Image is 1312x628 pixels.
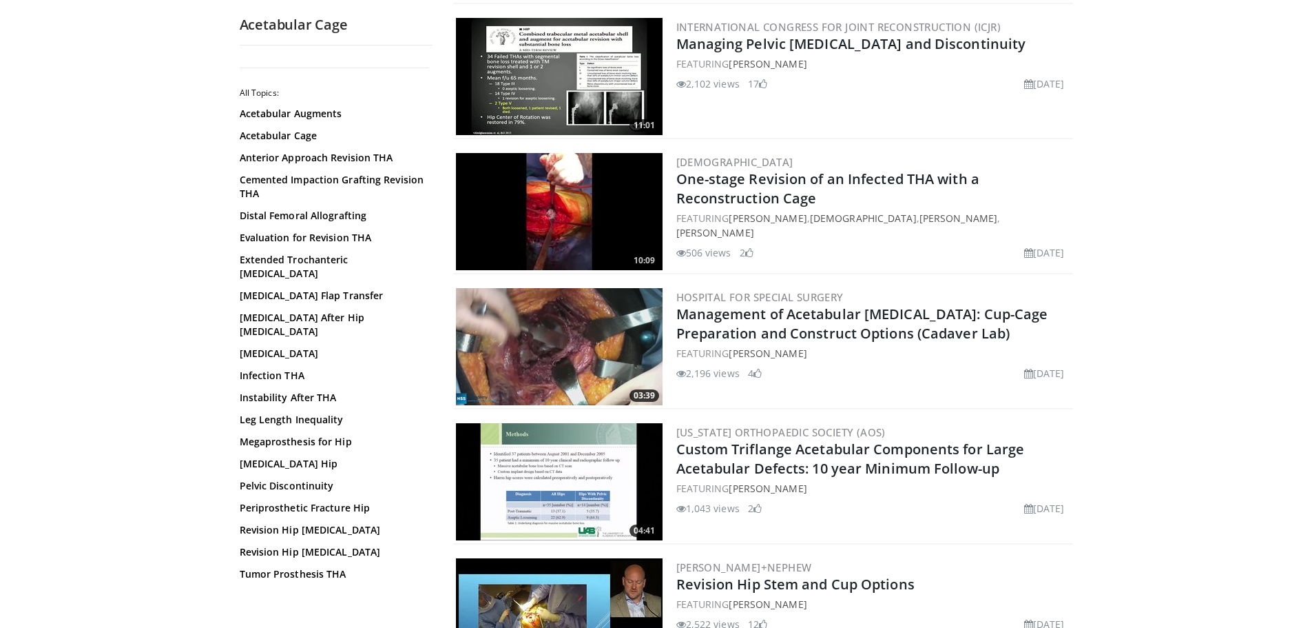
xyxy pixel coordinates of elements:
span: 03:39 [629,389,659,402]
a: Infection THA [240,369,426,383]
h2: Acetabular Cage [240,16,433,34]
li: 2 [740,245,753,260]
a: Hospital for Special Surgery [676,290,844,304]
a: Revision Hip [MEDICAL_DATA] [240,545,426,559]
a: Acetabular Cage [240,129,426,143]
div: FEATURING , , , [676,211,1070,240]
a: Management of Acetabular [MEDICAL_DATA]: Cup-Cage Preparation and Construct Options (Cadaver Lab) [676,305,1048,343]
a: [DEMOGRAPHIC_DATA] [810,212,917,225]
div: FEATURING [676,597,1070,611]
li: 1,043 views [676,501,740,516]
span: 04:41 [629,525,659,537]
a: [PERSON_NAME] [729,212,806,225]
a: [MEDICAL_DATA] [240,347,426,361]
a: [PERSON_NAME] [919,212,997,225]
li: [DATE] [1024,77,1065,91]
a: One-stage Revision of an Infected THA with a Reconstruction Cage [676,170,979,207]
a: Custom Triflange Acetabular Components for Large Acetabular Defects: 10 year Minimum Follow-up [676,440,1025,478]
li: 2 [748,501,762,516]
a: 03:39 [456,288,663,405]
img: f892eb8b-bd79-4e61-a748-66258a95c662.300x170_q85_crop-smart_upscale.jpg [456,153,663,270]
li: [DATE] [1024,366,1065,381]
a: Periprosthetic Fracture Hip [240,501,426,515]
a: [PERSON_NAME] [729,57,806,70]
div: FEATURING [676,346,1070,361]
a: Distal Femoral Allografting [240,209,426,223]
a: Evaluation for Revision THA [240,231,426,245]
h2: All Topics: [240,88,429,99]
a: Acetabular Augments [240,107,426,121]
a: 10:09 [456,153,663,270]
li: 17 [748,77,767,91]
span: 11:01 [629,119,659,132]
a: [DEMOGRAPHIC_DATA] [676,155,793,169]
a: Managing Pelvic [MEDICAL_DATA] and Discontinuity [676,34,1026,53]
a: Instability After THA [240,391,426,405]
li: 2,102 views [676,77,740,91]
a: Revision Hip [MEDICAL_DATA] [240,523,426,537]
li: [DATE] [1024,245,1065,260]
a: [PERSON_NAME]+Nephew [676,560,812,574]
a: Extended Trochanteric [MEDICAL_DATA] [240,253,426,281]
a: [MEDICAL_DATA] Flap Transfer [240,289,426,303]
a: [PERSON_NAME] [729,598,806,611]
a: 04:41 [456,423,663,540]
img: aa84750d-db7e-42e0-97ae-cce52126210b.300x170_q85_crop-smart_upscale.jpg [456,288,663,405]
a: [MEDICAL_DATA] After Hip [MEDICAL_DATA] [240,311,426,338]
a: Tumor Prosthesis THA [240,567,426,581]
a: [PERSON_NAME] [729,482,806,495]
a: Anterior Approach Revision THA [240,151,426,165]
a: Pelvic Discontinuity [240,479,426,493]
li: 4 [748,366,762,381]
a: [PERSON_NAME] [676,226,754,239]
a: [MEDICAL_DATA] Hip [240,457,426,471]
div: FEATURING [676,57,1070,71]
div: FEATURING [676,481,1070,496]
a: International Congress for Joint Reconstruction (ICJR) [676,20,1001,34]
li: 2,196 views [676,366,740,381]
img: 4aa7287e-44bc-440f-966f-1edf0dc3b567.300x170_q85_crop-smart_upscale.jpg [456,423,663,540]
span: 10:09 [629,254,659,267]
a: Megaprosthesis for Hip [240,435,426,449]
li: 506 views [676,245,731,260]
img: 3a153975-e062-49f4-8050-cb5e450a66e3.300x170_q85_crop-smart_upscale.jpg [456,18,663,135]
li: [DATE] [1024,501,1065,516]
a: [US_STATE] Orthopaedic Society (AOS) [676,425,886,439]
a: 11:01 [456,18,663,135]
a: Cemented Impaction Grafting Revision THA [240,173,426,201]
a: Revision Hip Stem and Cup Options [676,575,915,594]
a: Leg Length Inequality [240,413,426,427]
a: [PERSON_NAME] [729,347,806,360]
